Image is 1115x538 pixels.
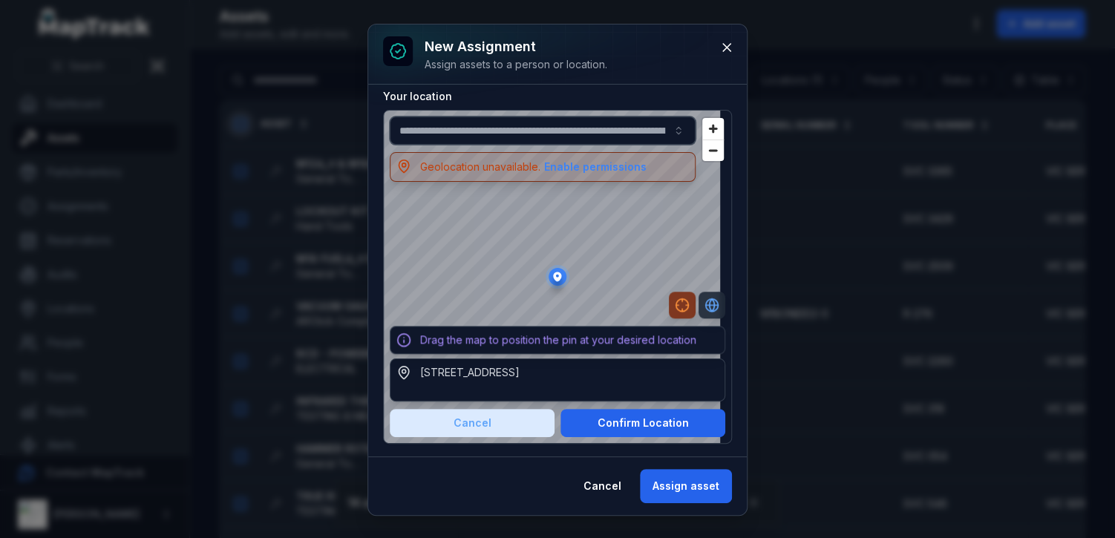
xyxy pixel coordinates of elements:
[425,57,607,72] div: Assign assets to a person or location.
[425,36,607,57] h3: New assignment
[702,118,724,140] button: Zoom in
[560,409,725,437] button: Confirm Location
[699,292,725,318] button: Switch to Satellite View
[571,469,634,503] button: Cancel
[640,469,732,503] button: Assign asset
[702,140,724,161] button: Zoom out
[420,332,696,347] div: Drag the map to position the pin at your desired location
[384,111,720,443] canvas: Map
[420,159,647,175] div: Geolocation unavailable.
[543,159,647,175] button: Enable permissions
[420,365,520,380] div: [STREET_ADDRESS]
[390,409,555,437] button: Cancel
[383,89,452,104] label: Your location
